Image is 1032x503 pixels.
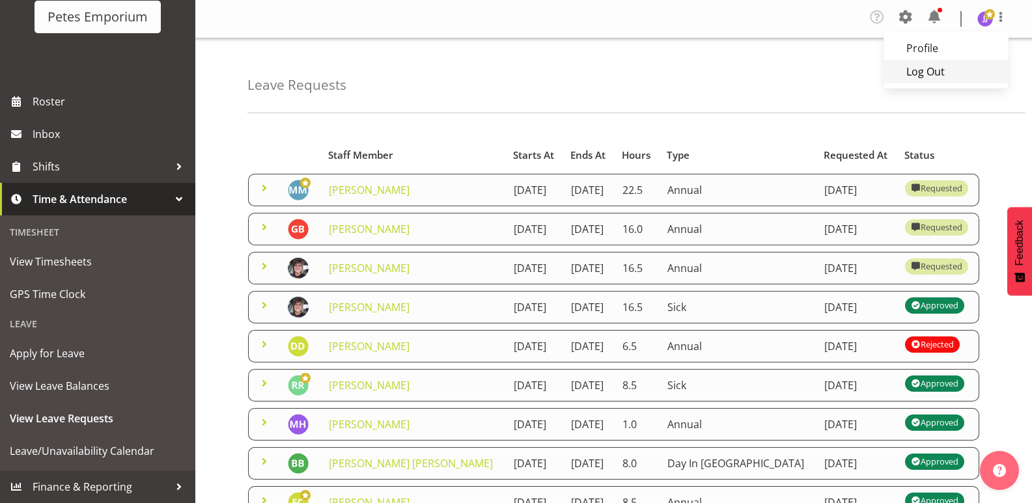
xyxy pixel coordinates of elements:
a: View Leave Requests [3,402,192,435]
span: Shifts [33,157,169,176]
td: [DATE] [506,408,563,441]
span: Leave/Unavailability Calendar [10,441,186,461]
div: Requested [911,219,962,235]
td: [DATE] [816,408,897,441]
td: Annual [660,408,816,441]
td: Annual [660,330,816,362]
td: [DATE] [816,369,897,401]
td: Day In [GEOGRAPHIC_DATA] [660,447,816,480]
td: [DATE] [816,174,897,206]
div: Approved [911,297,958,313]
td: [DATE] [816,252,897,284]
div: Status [904,148,971,163]
div: Starts At [513,148,555,163]
td: [DATE] [506,213,563,245]
a: [PERSON_NAME] [329,261,410,275]
div: Petes Emporium [48,7,148,27]
div: Timesheet [3,219,192,245]
img: janelle-jonkers702.jpg [977,11,993,27]
div: Approved [911,454,958,469]
td: 22.5 [615,174,660,206]
h4: Leave Requests [247,77,346,92]
div: Approved [911,375,958,391]
button: Feedback - Show survey [1007,207,1032,295]
td: 6.5 [615,330,660,362]
td: [DATE] [506,447,563,480]
div: Type [667,148,809,163]
td: [DATE] [816,291,897,323]
div: Requested [911,180,962,196]
td: 16.5 [615,291,660,323]
td: Sick [660,369,816,401]
img: michelle-whaleb4506e5af45ffd00a26cc2b6420a9100.png [288,258,309,279]
td: 8.5 [615,369,660,401]
div: Requested At [824,148,890,163]
a: Apply for Leave [3,337,192,370]
a: Log Out [884,60,1009,83]
div: Rejected [911,336,953,352]
td: Sick [660,291,816,323]
span: Apply for Leave [10,344,186,363]
td: [DATE] [563,213,615,245]
td: 1.0 [615,408,660,441]
img: mackenzie-halford4471.jpg [288,414,309,435]
td: [DATE] [563,174,615,206]
a: Profile [884,36,1009,60]
span: Roster [33,92,189,111]
a: [PERSON_NAME] [PERSON_NAME] [329,456,493,470]
img: mandy-mosley3858.jpg [288,180,309,200]
td: Annual [660,174,816,206]
td: 8.0 [615,447,660,480]
div: Approved [911,415,958,430]
img: ruth-robertson-taylor722.jpg [288,375,309,396]
td: [DATE] [563,330,615,362]
div: Leave [3,310,192,337]
span: Time & Attendance [33,189,169,209]
div: Requested [911,258,962,274]
td: [DATE] [816,213,897,245]
a: [PERSON_NAME] [329,417,410,431]
td: [DATE] [506,291,563,323]
img: beena-bist9974.jpg [288,453,309,474]
td: [DATE] [506,252,563,284]
td: 16.0 [615,213,660,245]
td: [DATE] [816,330,897,362]
a: [PERSON_NAME] [329,222,410,236]
span: Finance & Reporting [33,477,169,496]
span: View Timesheets [10,252,186,271]
div: Hours [622,148,652,163]
td: [DATE] [563,252,615,284]
img: help-xxl-2.png [993,464,1006,477]
a: Leave/Unavailability Calendar [3,435,192,467]
a: [PERSON_NAME] [329,378,410,392]
td: [DATE] [506,174,563,206]
img: michelle-whaleb4506e5af45ffd00a26cc2b6420a9100.png [288,297,309,318]
a: [PERSON_NAME] [329,300,410,314]
td: [DATE] [506,369,563,401]
span: View Leave Requests [10,409,186,428]
div: Ends At [570,148,607,163]
td: [DATE] [563,369,615,401]
img: danielle-donselaar8920.jpg [288,336,309,357]
a: GPS Time Clock [3,278,192,310]
td: [DATE] [563,291,615,323]
td: Annual [660,252,816,284]
td: Annual [660,213,816,245]
td: [DATE] [506,330,563,362]
span: Feedback [1014,220,1025,265]
img: gillian-byford11184.jpg [288,219,309,239]
a: [PERSON_NAME] [329,183,410,197]
div: Staff Member [328,148,498,163]
td: [DATE] [816,447,897,480]
span: GPS Time Clock [10,284,186,304]
td: [DATE] [563,408,615,441]
a: View Timesheets [3,245,192,278]
span: Inbox [33,124,189,144]
a: [PERSON_NAME] [329,339,410,353]
td: [DATE] [563,447,615,480]
span: View Leave Balances [10,376,186,396]
a: View Leave Balances [3,370,192,402]
td: 16.5 [615,252,660,284]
